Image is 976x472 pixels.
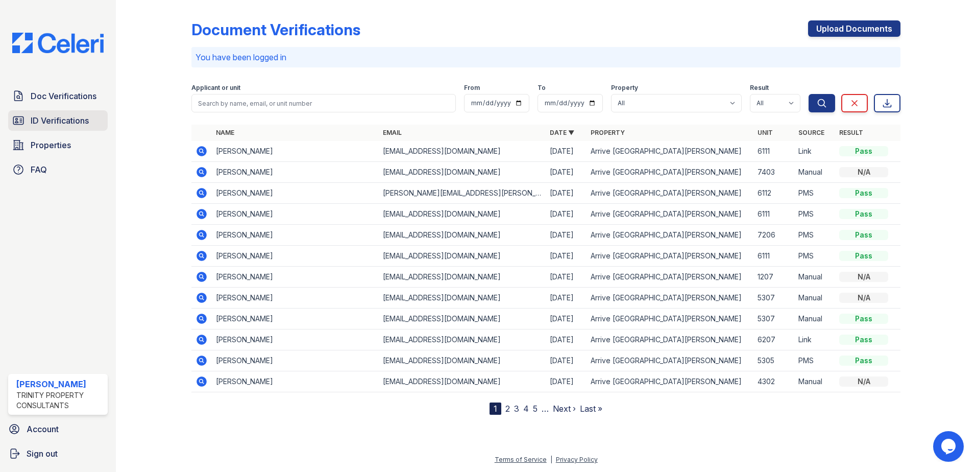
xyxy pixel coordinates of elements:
td: [DATE] [546,246,587,267]
a: Next › [553,404,576,414]
td: [PERSON_NAME] [212,288,379,309]
td: [PERSON_NAME] [212,183,379,204]
td: 6111 [753,246,794,267]
div: [PERSON_NAME] [16,378,104,390]
td: [EMAIL_ADDRESS][DOMAIN_NAME] [379,329,546,350]
td: [EMAIL_ADDRESS][DOMAIN_NAME] [379,141,546,162]
td: Arrive [GEOGRAPHIC_DATA][PERSON_NAME] [587,162,753,183]
td: Manual [794,309,835,329]
td: [EMAIL_ADDRESS][DOMAIN_NAME] [379,162,546,183]
div: N/A [839,376,888,387]
td: [EMAIL_ADDRESS][DOMAIN_NAME] [379,204,546,225]
td: [DATE] [546,371,587,392]
img: CE_Logo_Blue-a8612792a0a2168367f1c8372b55b34899dd931a85d93a1a3d3e32e68fde9ad4.png [4,33,112,53]
span: Properties [31,139,71,151]
input: Search by name, email, or unit number [191,94,456,112]
td: [EMAIL_ADDRESS][DOMAIN_NAME] [379,225,546,246]
td: Manual [794,162,835,183]
div: | [550,456,552,463]
td: Manual [794,371,835,392]
td: [DATE] [546,183,587,204]
td: [PERSON_NAME] [212,225,379,246]
a: Properties [8,135,108,155]
a: Account [4,419,112,439]
a: Email [383,129,402,136]
td: 6111 [753,141,794,162]
a: Terms of Service [495,456,547,463]
div: Pass [839,314,888,324]
td: [PERSON_NAME] [212,350,379,371]
td: [PERSON_NAME] [212,371,379,392]
td: Manual [794,288,835,309]
iframe: chat widget [933,431,966,462]
td: Arrive [GEOGRAPHIC_DATA][PERSON_NAME] [587,204,753,225]
a: Doc Verifications [8,86,108,106]
p: You have been logged in [196,51,896,63]
td: [DATE] [546,267,587,288]
td: Arrive [GEOGRAPHIC_DATA][PERSON_NAME] [587,225,753,246]
td: 5307 [753,309,794,329]
td: 5307 [753,288,794,309]
a: Source [798,129,824,136]
td: PMS [794,225,835,246]
label: Applicant or unit [191,84,240,92]
div: N/A [839,167,888,177]
td: [DATE] [546,141,587,162]
td: Arrive [GEOGRAPHIC_DATA][PERSON_NAME] [587,183,753,204]
td: [DATE] [546,225,587,246]
td: [PERSON_NAME] [212,141,379,162]
a: 2 [505,404,510,414]
td: [DATE] [546,204,587,225]
a: Property [591,129,625,136]
td: [PERSON_NAME][EMAIL_ADDRESS][PERSON_NAME][DOMAIN_NAME] [379,183,546,204]
td: Arrive [GEOGRAPHIC_DATA][PERSON_NAME] [587,141,753,162]
div: Pass [839,146,888,156]
td: [EMAIL_ADDRESS][DOMAIN_NAME] [379,267,546,288]
td: [DATE] [546,309,587,329]
td: [PERSON_NAME] [212,329,379,350]
td: Arrive [GEOGRAPHIC_DATA][PERSON_NAME] [587,267,753,288]
a: Unit [758,129,773,136]
td: Link [794,329,835,350]
label: From [464,84,480,92]
td: PMS [794,246,835,267]
td: 1207 [753,267,794,288]
div: Trinity Property Consultants [16,390,104,411]
td: [EMAIL_ADDRESS][DOMAIN_NAME] [379,288,546,309]
td: [EMAIL_ADDRESS][DOMAIN_NAME] [379,246,546,267]
td: PMS [794,183,835,204]
div: Pass [839,209,888,219]
td: PMS [794,204,835,225]
td: PMS [794,350,835,371]
td: 5305 [753,350,794,371]
td: [DATE] [546,162,587,183]
td: [PERSON_NAME] [212,309,379,329]
div: N/A [839,272,888,282]
div: Pass [839,335,888,345]
td: [PERSON_NAME] [212,267,379,288]
a: Sign out [4,443,112,464]
span: FAQ [31,163,47,176]
div: Pass [839,251,888,261]
label: To [538,84,546,92]
td: [PERSON_NAME] [212,162,379,183]
span: … [542,403,549,415]
div: N/A [839,293,888,303]
td: [DATE] [546,329,587,350]
td: [EMAIL_ADDRESS][DOMAIN_NAME] [379,309,546,329]
td: [DATE] [546,288,587,309]
td: Manual [794,267,835,288]
a: Upload Documents [808,20,900,37]
label: Property [611,84,638,92]
div: 1 [490,403,501,415]
td: 6112 [753,183,794,204]
td: 6207 [753,329,794,350]
td: 4302 [753,371,794,392]
td: Link [794,141,835,162]
td: [PERSON_NAME] [212,246,379,267]
a: 3 [514,404,519,414]
td: Arrive [GEOGRAPHIC_DATA][PERSON_NAME] [587,350,753,371]
td: Arrive [GEOGRAPHIC_DATA][PERSON_NAME] [587,329,753,350]
a: Last » [580,404,602,414]
td: Arrive [GEOGRAPHIC_DATA][PERSON_NAME] [587,371,753,392]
